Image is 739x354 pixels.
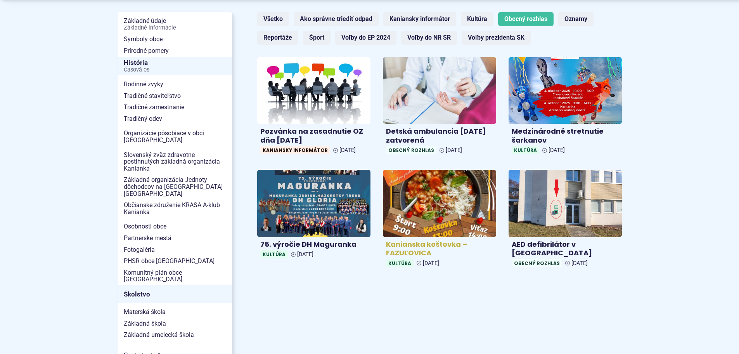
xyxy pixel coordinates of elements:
a: HistóriaČasová os [118,57,232,76]
span: Základné informácie [124,25,226,31]
span: Základné údaje [124,15,226,33]
span: Základná umelecká škola [124,329,226,341]
h4: 75. výročie DH Maguranka [260,240,367,249]
span: Základná škola [124,318,226,330]
a: Základná organizácia Jednoty dôchodcov na [GEOGRAPHIC_DATA] [GEOGRAPHIC_DATA] [118,174,232,199]
a: Kaniansky informátor [383,12,456,26]
span: Obecný rozhlas [512,259,562,267]
span: Tradičné staviteľstvo [124,90,226,102]
a: Rodinné zvyky [118,78,232,90]
a: Voľby do EP 2024 [335,31,396,45]
span: Časová os [124,67,226,73]
span: História [124,57,226,76]
span: Kultúra [386,259,414,267]
span: Komunitný plán obce [GEOGRAPHIC_DATA] [124,267,226,285]
a: Základná škola [118,318,232,330]
span: [DATE] [423,260,439,267]
a: AED defibrilátor v [GEOGRAPHIC_DATA] Obecný rozhlas [DATE] [509,170,622,270]
a: Voľby do NR SR [401,31,457,45]
a: Pozvánka na zasadnutie OZ dňa [DATE] Kaniansky informátor [DATE] [257,57,370,158]
a: Ako správne triediť odpad [294,12,379,26]
span: Základná organizácia Jednoty dôchodcov na [GEOGRAPHIC_DATA] [GEOGRAPHIC_DATA] [124,174,226,199]
span: Fotogaléria [124,244,226,256]
a: Detská ambulancia [DATE] zatvorená Obecný rozhlas [DATE] [383,57,496,158]
span: Partnerské mestá [124,232,226,244]
a: Základné údajeZákladné informácie [118,15,232,33]
a: Osobnosti obce [118,221,232,232]
span: Symboly obce [124,33,226,45]
span: [DATE] [339,147,356,153]
h4: AED defibrilátor v [GEOGRAPHIC_DATA] [512,240,619,258]
a: Organizácie pôsobiace v obci [GEOGRAPHIC_DATA] [118,127,232,146]
span: Kaniansky informátor [260,146,330,154]
a: Prírodné pomery [118,45,232,57]
span: Tradičné zamestnanie [124,101,226,113]
a: Oznamy [558,12,594,26]
a: Základná umelecká škola [118,329,232,341]
a: Všetko [257,12,289,26]
span: Kultúra [260,250,288,258]
a: Partnerské mestá [118,232,232,244]
span: Občianske združenie KRASA A-klub Kanianka [124,199,226,218]
span: Rodinné zvyky [124,78,226,90]
a: Medzinárodné stretnutie šarkanov Kultúra [DATE] [509,57,622,158]
a: Šport [303,31,331,45]
a: Tradičné staviteľstvo [118,90,232,102]
h4: Pozvánka na zasadnutie OZ dňa [DATE] [260,127,367,145]
span: Materská škola [124,306,226,318]
a: Reportáže [257,31,298,45]
a: Materská škola [118,306,232,318]
a: Školstvo [118,285,232,303]
a: 75. výročie DH Maguranka Kultúra [DATE] [257,170,370,262]
a: Kanianska koštovka – FAZUĽOVICA Kultúra [DATE] [383,170,496,270]
a: Slovenský zväz zdravotne postihnutých základná organizácia Kanianka [118,149,232,174]
a: Voľby prezidenta SK [462,31,531,45]
span: Obecný rozhlas [386,146,436,154]
span: Organizácie pôsobiace v obci [GEOGRAPHIC_DATA] [124,127,226,146]
a: Fotogaléria [118,244,232,256]
span: PHSR obce [GEOGRAPHIC_DATA] [124,255,226,267]
span: Prírodné pomery [124,45,226,57]
span: [DATE] [549,147,565,153]
span: Kultúra [512,146,539,154]
h4: Kanianska koštovka – FAZUĽOVICA [386,240,493,258]
span: [DATE] [446,147,462,153]
a: Kultúra [461,12,493,26]
a: Obecný rozhlas [498,12,554,26]
a: Komunitný plán obce [GEOGRAPHIC_DATA] [118,267,232,285]
span: [DATE] [571,260,588,267]
span: Slovenský zväz zdravotne postihnutých základná organizácia Kanianka [124,149,226,174]
a: Tradičný odev [118,113,232,125]
a: PHSR obce [GEOGRAPHIC_DATA] [118,255,232,267]
span: Školstvo [124,288,226,300]
span: [DATE] [297,251,313,258]
a: Symboly obce [118,33,232,45]
span: Tradičný odev [124,113,226,125]
a: Občianske združenie KRASA A-klub Kanianka [118,199,232,218]
h4: Detská ambulancia [DATE] zatvorená [386,127,493,145]
a: Tradičné zamestnanie [118,101,232,113]
span: Osobnosti obce [124,221,226,232]
h4: Medzinárodné stretnutie šarkanov [512,127,619,145]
